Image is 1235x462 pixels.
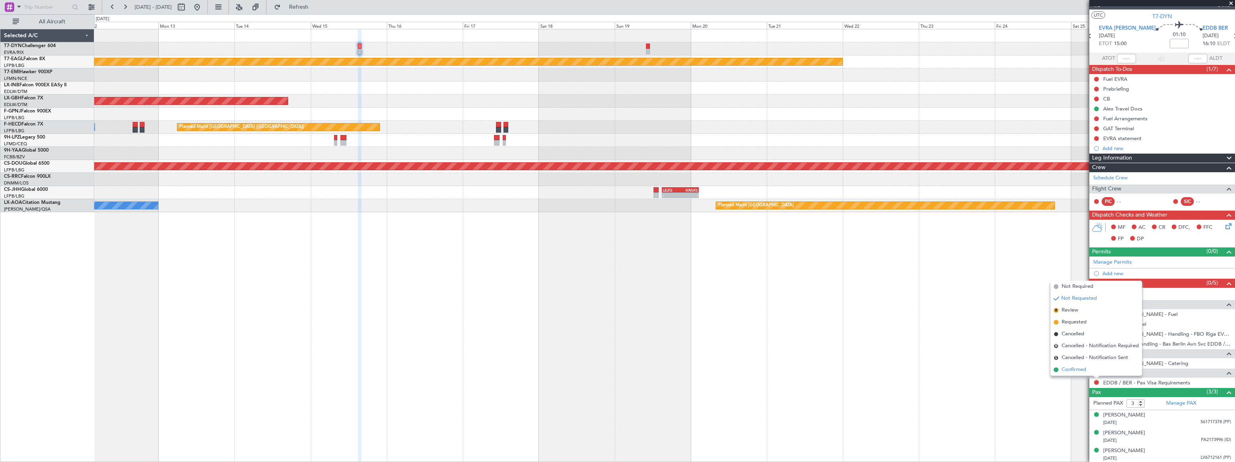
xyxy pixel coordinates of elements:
div: Fuel Arrangements [1103,115,1148,122]
div: Planned Maint [GEOGRAPHIC_DATA] ([GEOGRAPHIC_DATA]) [179,121,304,133]
div: [PERSON_NAME] [1103,411,1145,419]
div: Sat 18 [539,22,615,29]
span: LX-AOA [4,200,22,205]
span: FP [1118,235,1124,243]
span: Crew [1092,163,1106,172]
span: 15:00 [1114,40,1127,48]
label: Planned PAX [1093,399,1123,407]
a: Schedule Crew [1093,174,1128,182]
div: [PERSON_NAME] [1103,447,1145,455]
span: (3/3) [1206,388,1218,396]
span: Cancelled [1062,330,1084,338]
a: EDDB / BER - Handling - Bas Berlin Avn Svc EDDB / SXF [1103,340,1231,347]
span: ELDT [1217,40,1230,48]
div: Thu 23 [919,22,995,29]
div: Prebriefing [1103,86,1129,92]
span: S [1054,356,1058,360]
span: CS-RRC [4,174,21,179]
span: DFC, [1178,224,1190,232]
div: Fri 17 [463,22,539,29]
div: Wed 15 [311,22,387,29]
span: T7-EMI [4,70,19,74]
a: CS-JHHGlobal 6000 [4,187,48,192]
a: LFPB/LBG [4,167,25,173]
span: DP [1137,235,1144,243]
span: Cancelled - Notification Sent [1062,354,1128,362]
a: LFMN/NCE [4,76,27,82]
span: All Aircraft [21,19,84,25]
span: 16:10 [1203,40,1215,48]
a: 9H-LPZLegacy 500 [4,135,45,140]
a: EVRA / [PERSON_NAME] - Catering [1103,360,1188,367]
div: - - [1196,198,1214,205]
div: Sat 25 [1071,22,1147,29]
span: 9H-YAA [4,148,22,153]
button: Refresh [270,1,318,13]
span: (1/7) [1206,65,1218,73]
span: 01:10 [1173,31,1186,39]
a: EVRA / [PERSON_NAME] - Handling - FBO Riga EVRA / [PERSON_NAME] [1103,331,1231,337]
div: SIC [1181,197,1194,206]
div: Wed 22 [843,22,919,29]
span: LV6712161 (PP) [1201,454,1231,461]
div: GAT Terminal [1103,125,1134,132]
span: [DATE] [1203,32,1219,40]
a: DNMM/LOS [4,180,28,186]
a: LX-AOACitation Mustang [4,200,61,205]
span: T7-EAGL [4,57,23,61]
span: LX-GBH [4,96,21,101]
a: LX-GBHFalcon 7X [4,96,43,101]
span: 561717378 (PP) [1201,419,1231,426]
input: Trip Number [24,1,70,13]
span: EDDB BER [1203,25,1228,32]
div: Add new [1102,145,1231,152]
span: Permits [1092,247,1111,257]
a: F-HECDFalcon 7X [4,122,43,127]
div: Sun 19 [615,22,691,29]
span: Not Requested [1061,295,1097,302]
span: 9H-LPZ [4,135,20,140]
div: Thu 16 [387,22,463,29]
span: LX-INB [4,83,19,87]
a: 9H-YAAGlobal 5000 [4,148,49,153]
span: EVRA [PERSON_NAME] [1099,25,1156,32]
span: T7-DYN [4,44,22,48]
span: R [1054,344,1058,348]
div: CB [1103,95,1110,102]
div: Sun 12 [82,22,158,29]
div: - - [1117,198,1134,205]
button: UTC [1091,11,1105,19]
span: ALDT [1209,55,1222,63]
div: Planned Maint [GEOGRAPHIC_DATA] [718,200,794,211]
span: (0/5) [1206,279,1218,287]
div: Add new [1102,270,1231,277]
span: Dispatch Checks and Weather [1092,211,1167,220]
span: Requested [1062,318,1087,326]
div: - [680,193,698,198]
div: Tue 21 [767,22,843,29]
div: PIC [1102,197,1115,206]
span: F-GPNJ [4,109,21,114]
div: - [663,193,680,198]
div: EVRA statement [1103,135,1142,142]
a: LX-INBFalcon 900EX EASy II [4,83,66,87]
span: [DATE] [1103,437,1117,443]
span: CR [1159,224,1165,232]
a: T7-EAGLFalcon 8X [4,57,45,61]
span: [DATE] - [DATE] [135,4,172,11]
span: [DATE] [1103,455,1117,461]
div: Mon 20 [691,22,767,29]
span: ATOT [1102,55,1115,63]
a: T7-DYNChallenger 604 [4,44,56,48]
a: LFPB/LBG [4,115,25,121]
span: Confirmed [1062,366,1086,374]
span: Dispatch To-Dos [1092,65,1132,74]
span: Not Required [1062,283,1093,291]
a: LFPB/LBG [4,63,25,68]
div: KNUQ [680,188,698,192]
span: Pax [1092,388,1101,397]
span: Leg Information [1092,154,1132,163]
span: Refresh [282,4,315,10]
span: Flight Crew [1092,184,1121,194]
a: LFMD/CEQ [4,141,27,147]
